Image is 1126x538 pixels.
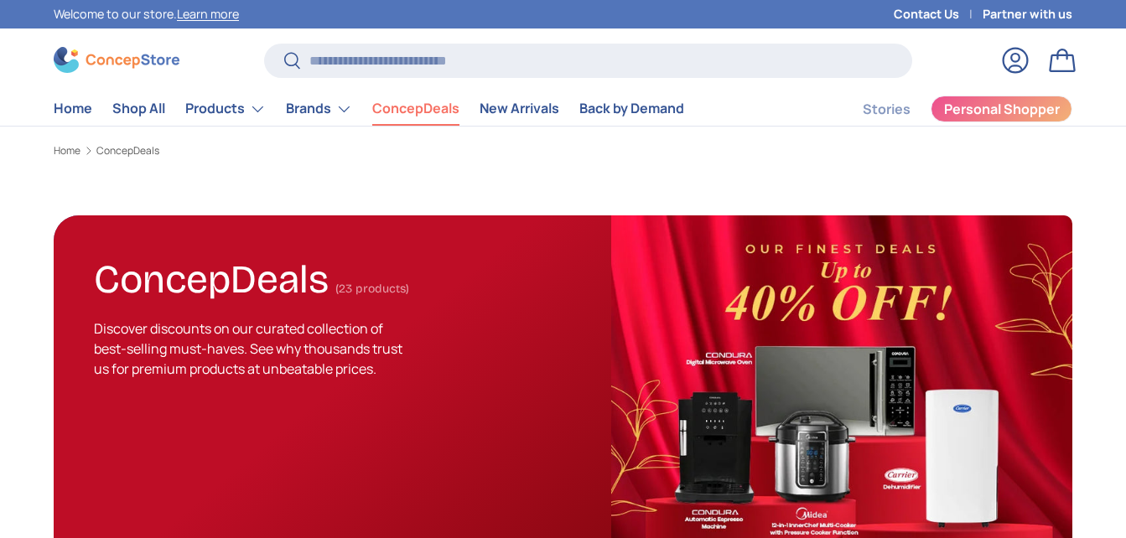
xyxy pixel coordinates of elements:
[480,92,559,125] a: New Arrivals
[944,102,1060,116] span: Personal Shopper
[175,92,276,126] summary: Products
[54,5,239,23] p: Welcome to our store.
[185,92,266,126] a: Products
[863,93,911,126] a: Stories
[54,143,1072,158] nav: Breadcrumbs
[579,92,684,125] a: Back by Demand
[894,5,983,23] a: Contact Us
[822,92,1072,126] nav: Secondary
[983,5,1072,23] a: Partner with us
[276,92,362,126] summary: Brands
[94,319,402,378] span: Discover discounts on our curated collection of best-selling must-haves. See why thousands trust ...
[177,6,239,22] a: Learn more
[335,282,409,296] span: (23 products)
[54,47,179,73] img: ConcepStore
[112,92,165,125] a: Shop All
[54,146,80,156] a: Home
[372,92,459,125] a: ConcepDeals
[286,92,352,126] a: Brands
[96,146,159,156] a: ConcepDeals
[54,92,92,125] a: Home
[931,96,1072,122] a: Personal Shopper
[54,92,684,126] nav: Primary
[94,249,329,303] h1: ConcepDeals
